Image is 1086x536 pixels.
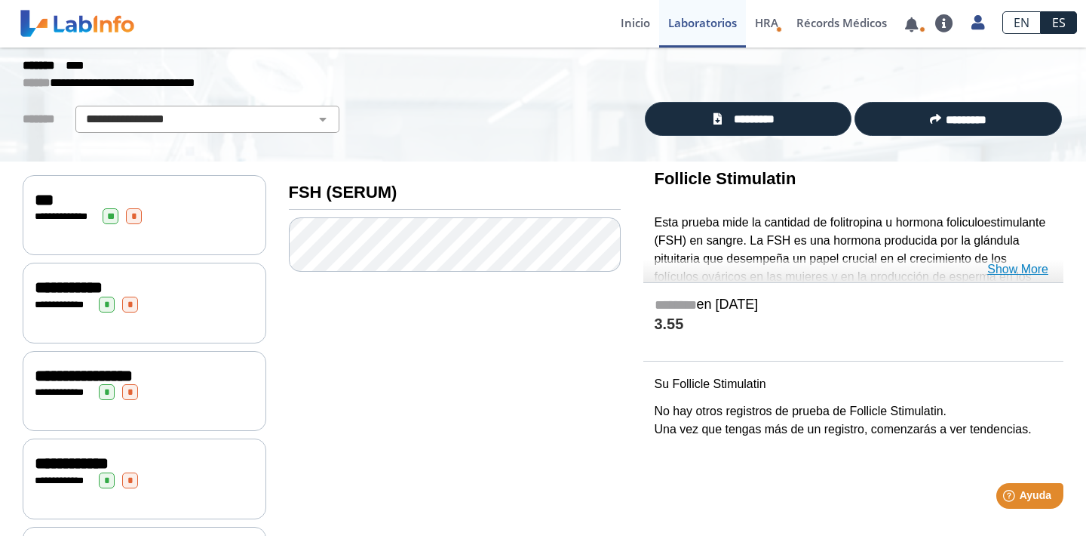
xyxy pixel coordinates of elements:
iframe: Help widget launcher [952,477,1069,519]
b: Follicle Stimulatin [655,169,796,188]
h4: 3.55 [655,316,1053,334]
a: EN [1002,11,1041,34]
span: HRA [755,15,778,30]
a: ES [1041,11,1077,34]
b: FSH (SERUM) [289,183,397,202]
a: Show More [987,260,1048,279]
p: Su Follicle Stimulatin [655,375,1053,393]
h5: en [DATE] [655,297,1053,314]
p: No hay otros registros de prueba de Follicle Stimulatin. Una vez que tengas más de un registro, c... [655,402,1053,439]
p: Esta prueba mide la cantidad de folitropina u hormona foliculoestimulante (FSH) en sangre. La FSH... [655,214,1053,304]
